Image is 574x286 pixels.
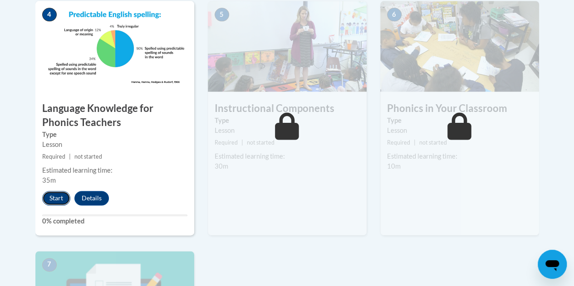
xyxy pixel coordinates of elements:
label: Type [387,116,532,126]
div: Estimated learning time: [215,151,360,161]
span: Required [387,139,410,146]
span: 10m [387,162,401,170]
div: Estimated learning time: [387,151,532,161]
span: | [414,139,416,146]
img: Course Image [380,1,539,92]
div: Lesson [42,140,187,150]
div: Estimated learning time: [42,165,187,175]
span: 6 [387,8,402,21]
label: 0% completed [42,216,187,226]
span: 35m [42,176,56,184]
span: | [69,153,71,160]
button: Details [74,191,109,205]
div: Lesson [387,126,532,136]
img: Course Image [35,1,194,92]
span: 5 [215,8,229,21]
div: Lesson [215,126,360,136]
button: Start [42,191,70,205]
span: Required [42,153,65,160]
label: Type [215,116,360,126]
label: Type [42,130,187,140]
iframe: Button to launch messaging window [538,250,567,279]
img: Course Image [208,1,367,92]
span: 30m [215,162,228,170]
span: not started [419,139,447,146]
span: not started [74,153,102,160]
span: 4 [42,8,57,21]
span: | [241,139,243,146]
h3: Language Knowledge for Phonics Teachers [35,102,194,130]
h3: Instructional Components [208,102,367,116]
h3: Phonics in Your Classroom [380,102,539,116]
span: Required [215,139,238,146]
span: not started [247,139,275,146]
span: 7 [42,258,57,271]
